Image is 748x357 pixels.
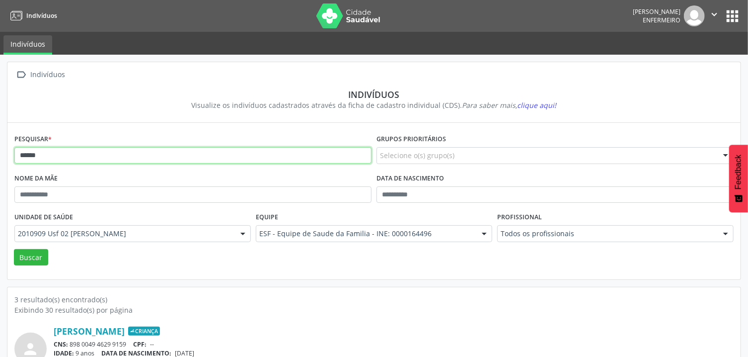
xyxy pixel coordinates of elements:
label: Equipe [256,210,278,225]
span: Criança [128,327,160,336]
button:  [705,5,724,26]
div: Indivíduos [21,89,727,100]
span: Feedback [734,155,743,189]
div: Exibindo 30 resultado(s) por página [14,305,734,315]
label: Data de nascimento [376,171,444,186]
a:  Indivíduos [14,68,67,82]
label: Unidade de saúde [14,210,73,225]
div: 898 0049 4629 9159 [54,340,734,349]
span: -- [150,340,154,349]
a: Indivíduos [3,35,52,55]
label: Pesquisar [14,132,52,147]
span: CNS: [54,340,68,349]
span: Todos os profissionais [501,229,713,239]
span: Enfermeiro [643,16,680,24]
span: ESF - Equipe de Saude da Familia - INE: 0000164496 [259,229,472,239]
button: Buscar [14,249,48,266]
span: Indivíduos [26,11,57,20]
span: clique aqui! [518,100,557,110]
i:  [709,9,720,20]
div: Visualize os indivíduos cadastrados através da ficha de cadastro individual (CDS). [21,100,727,110]
label: Profissional [497,210,542,225]
a: Indivíduos [7,7,57,24]
div: 3 resultado(s) encontrado(s) [14,294,734,305]
a: [PERSON_NAME] [54,326,125,337]
span: 2010909 Usf 02 [PERSON_NAME] [18,229,230,239]
span: CPF: [134,340,147,349]
i:  [14,68,29,82]
label: Nome da mãe [14,171,58,186]
span: Selecione o(s) grupo(s) [380,150,454,161]
div: [PERSON_NAME] [633,7,680,16]
label: Grupos prioritários [376,132,446,147]
img: img [684,5,705,26]
button: Feedback - Mostrar pesquisa [729,145,748,212]
i: Para saber mais, [462,100,557,110]
button: apps [724,7,741,25]
div: Indivíduos [29,68,67,82]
